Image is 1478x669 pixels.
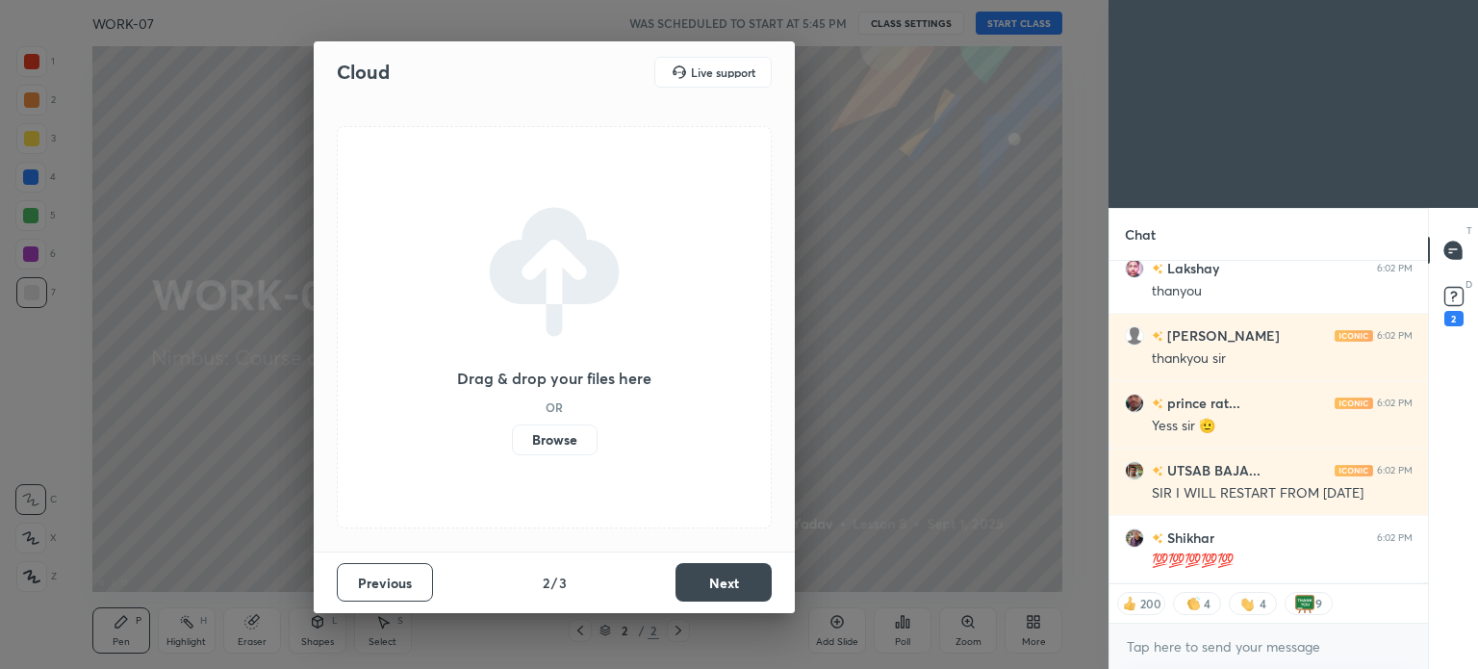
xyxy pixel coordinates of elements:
[1152,417,1413,436] div: Yess sir 🫡
[1377,532,1413,544] div: 6:02 PM
[559,573,567,593] h4: 3
[1335,330,1373,342] img: iconic-light.a09c19a4.png
[1295,594,1314,613] img: thank_you.png
[1152,349,1413,369] div: thankyou sir
[1152,552,1413,571] div: 💯💯💯💯💯
[1125,394,1144,413] img: 4f61ac438d02481d9bd0a66fabd0ca42.jpg
[1152,533,1163,544] img: no-rating-badge.077c3623.svg
[1335,465,1373,476] img: iconic-light.a09c19a4.png
[1163,393,1240,413] h6: prince rat...
[546,401,563,413] h5: OR
[1314,596,1322,611] div: 9
[1109,261,1428,583] div: grid
[1465,277,1472,292] p: D
[1125,461,1144,480] img: b29ac531550849aa817ed390b85b4fd1.jpg
[1152,484,1413,503] div: SIR I WILL RESTART FROM [DATE]
[1466,223,1472,238] p: T
[1152,399,1163,409] img: no-rating-badge.077c3623.svg
[1152,264,1163,274] img: no-rating-badge.077c3623.svg
[1163,527,1214,548] h6: Shikhar
[1120,594,1139,613] img: thumbs_up.png
[1239,594,1259,613] img: waving_hand.png
[337,563,433,602] button: Previous
[1259,596,1266,611] div: 4
[1109,209,1171,260] p: Chat
[1377,465,1413,476] div: 6:02 PM
[1163,460,1261,480] h6: UTSAB BAJA...
[1163,325,1280,346] h6: [PERSON_NAME]
[1125,259,1144,278] img: 69e7f67b1da94e78b53f2a3759624972.jpg
[457,371,651,386] h3: Drag & drop your files here
[1444,311,1464,326] div: 2
[1163,258,1219,278] h6: Lakshay
[1377,263,1413,274] div: 6:02 PM
[1152,331,1163,342] img: no-rating-badge.077c3623.svg
[543,573,549,593] h4: 2
[1152,466,1163,476] img: no-rating-badge.077c3623.svg
[1203,596,1210,611] div: 4
[1125,528,1144,548] img: 049bca55d0e74a01b8d946f97e3d20ac.jpg
[337,60,390,85] h2: Cloud
[691,66,755,78] h5: Live support
[1377,398,1413,409] div: 6:02 PM
[1377,330,1413,342] div: 6:02 PM
[551,573,557,593] h4: /
[1184,594,1203,613] img: clapping_hands.png
[1152,282,1413,301] div: thanyou
[1335,398,1373,409] img: iconic-light.a09c19a4.png
[1125,326,1144,346] img: default.png
[675,563,772,602] button: Next
[1139,596,1162,611] div: 200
